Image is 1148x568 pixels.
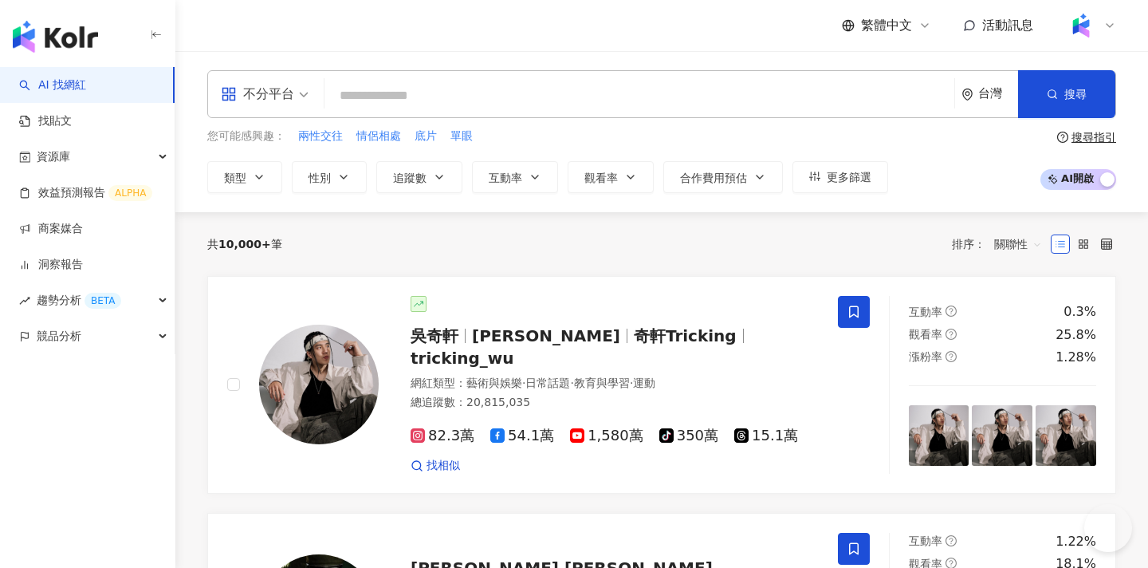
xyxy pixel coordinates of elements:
span: 關聯性 [994,231,1042,257]
span: · [522,377,525,389]
button: 單眼 [450,128,474,145]
span: [PERSON_NAME] [472,326,620,345]
span: 觀看率 [584,172,618,184]
span: appstore [221,86,237,102]
span: 兩性交往 [298,128,343,144]
span: 找相似 [427,458,460,474]
span: question-circle [946,329,957,340]
button: 合作費用預估 [663,161,783,193]
span: 藝術與娛樂 [466,377,522,389]
span: 互動率 [909,306,942,318]
div: BETA [85,293,121,309]
span: 性別 [309,172,331,184]
span: 趨勢分析 [37,282,121,318]
span: 觀看率 [909,328,942,341]
span: 日常話題 [525,377,570,389]
img: post-image [1036,405,1096,466]
div: 排序： [952,231,1051,257]
button: 兩性交往 [297,128,344,145]
span: 活動訊息 [982,18,1033,33]
button: 類型 [207,161,282,193]
button: 互動率 [472,161,558,193]
span: 82.3萬 [411,428,474,444]
div: 25.8% [1056,326,1096,344]
span: 漲粉率 [909,350,942,363]
button: 情侶相處 [356,128,402,145]
div: 搜尋指引 [1071,131,1116,144]
span: 350萬 [659,428,718,444]
span: 情侶相處 [356,128,401,144]
button: 搜尋 [1018,70,1115,118]
span: 54.1萬 [490,428,554,444]
span: 運動 [633,377,655,389]
span: · [570,377,573,389]
div: 1.28% [1056,349,1096,366]
span: question-circle [946,351,957,362]
a: KOL Avatar吳奇軒[PERSON_NAME]奇軒Trickingtricking_wu網紅類型：藝術與娛樂·日常話題·教育與學習·運動總追蹤數：20,815,03582.3萬54.1萬1... [207,276,1116,494]
a: 效益預測報告ALPHA [19,185,152,201]
span: rise [19,295,30,306]
span: 10,000+ [218,238,271,250]
div: 不分平台 [221,81,294,107]
div: 總追蹤數 ： 20,815,035 [411,395,819,411]
span: 追蹤數 [393,172,427,184]
span: · [630,377,633,389]
span: question-circle [946,535,957,546]
div: 共 筆 [207,238,282,250]
a: 洞察報告 [19,257,83,273]
span: 您可能感興趣： [207,128,285,144]
span: 單眼 [450,128,473,144]
span: 互動率 [489,172,522,184]
div: 0.3% [1063,303,1096,321]
span: environment [961,89,973,101]
button: 觀看率 [568,161,654,193]
span: 搜尋 [1064,88,1087,101]
button: 底片 [414,128,438,145]
a: 商案媒合 [19,221,83,237]
img: post-image [972,405,1032,466]
button: 更多篩選 [792,161,888,193]
img: logo [13,21,98,53]
span: 1,580萬 [570,428,643,444]
img: Kolr%20app%20icon%20%281%29.png [1066,10,1096,41]
a: 找貼文 [19,113,72,129]
button: 追蹤數 [376,161,462,193]
span: 奇軒Tricking [634,326,737,345]
img: KOL Avatar [259,325,379,444]
span: 底片 [415,128,437,144]
img: post-image [909,405,969,466]
span: 繁體中文 [861,17,912,34]
span: 類型 [224,172,246,184]
div: 台灣 [978,87,1018,101]
button: 性別 [292,161,367,193]
span: question-circle [946,306,957,317]
span: question-circle [1057,132,1068,143]
span: 吳奇軒 [411,326,458,345]
span: 互動率 [909,534,942,547]
span: 更多篩選 [827,171,871,183]
span: 合作費用預估 [680,172,747,184]
span: 教育與學習 [574,377,630,389]
span: 資源庫 [37,139,70,175]
span: 15.1萬 [734,428,798,444]
div: 網紅類型 ： [411,376,819,392]
iframe: Help Scout Beacon - Open [1084,504,1132,552]
span: 競品分析 [37,318,81,354]
span: tricking_wu [411,349,514,368]
a: searchAI 找網紅 [19,77,86,93]
a: 找相似 [411,458,460,474]
div: 1.22% [1056,533,1096,550]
